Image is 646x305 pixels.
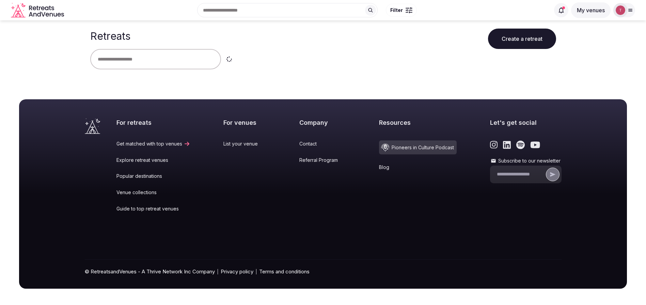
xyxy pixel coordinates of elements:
[379,118,457,127] h2: Resources
[90,30,130,42] h1: Retreats
[116,157,190,164] a: Explore retreat venues
[299,140,346,147] a: Contact
[223,140,266,147] a: List your venue
[571,2,611,18] button: My venues
[571,7,611,14] a: My venues
[490,157,562,164] label: Subscribe to our newsletter
[259,268,310,275] a: Terms and conditions
[85,260,562,289] div: © RetreatsandVenues - A Thrive Network Inc Company
[116,205,190,212] a: Guide to top retreat venues
[299,157,346,164] a: Referral Program
[299,118,346,127] h2: Company
[379,164,457,171] a: Blog
[116,173,190,180] a: Popular destinations
[488,29,556,49] button: Create a retreat
[85,118,100,134] a: Visit the homepage
[116,118,190,127] h2: For retreats
[11,3,65,18] a: Visit the homepage
[616,5,625,15] img: Thiago Martins
[11,3,65,18] svg: Retreats and Venues company logo
[221,268,253,275] a: Privacy policy
[379,140,457,154] a: Pioneers in Culture Podcast
[490,140,498,149] a: Link to the retreats and venues Instagram page
[390,7,403,14] span: Filter
[503,140,511,149] a: Link to the retreats and venues LinkedIn page
[116,140,190,147] a: Get matched with top venues
[386,4,417,17] button: Filter
[516,140,525,149] a: Link to the retreats and venues Spotify page
[530,140,540,149] a: Link to the retreats and venues Youtube page
[116,189,190,196] a: Venue collections
[490,118,562,127] h2: Let's get social
[223,118,266,127] h2: For venues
